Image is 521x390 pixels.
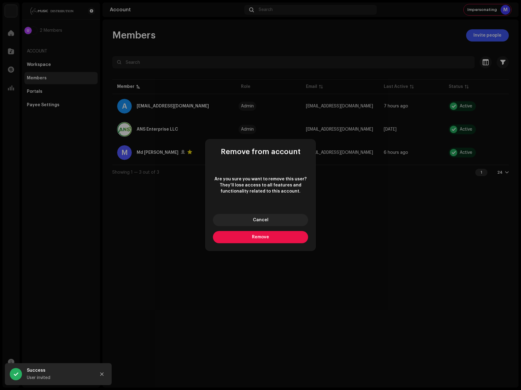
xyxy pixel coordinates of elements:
[213,176,308,194] span: Are you sure you want to remove this user? They’ll lose access to all features and functionality ...
[96,368,108,380] button: Close
[213,231,308,243] button: Remove
[221,148,300,155] span: Remove from account
[213,214,308,226] button: Cancel
[252,235,269,239] span: Remove
[27,367,91,374] div: Success
[253,218,268,222] span: Cancel
[27,374,91,381] div: User invited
